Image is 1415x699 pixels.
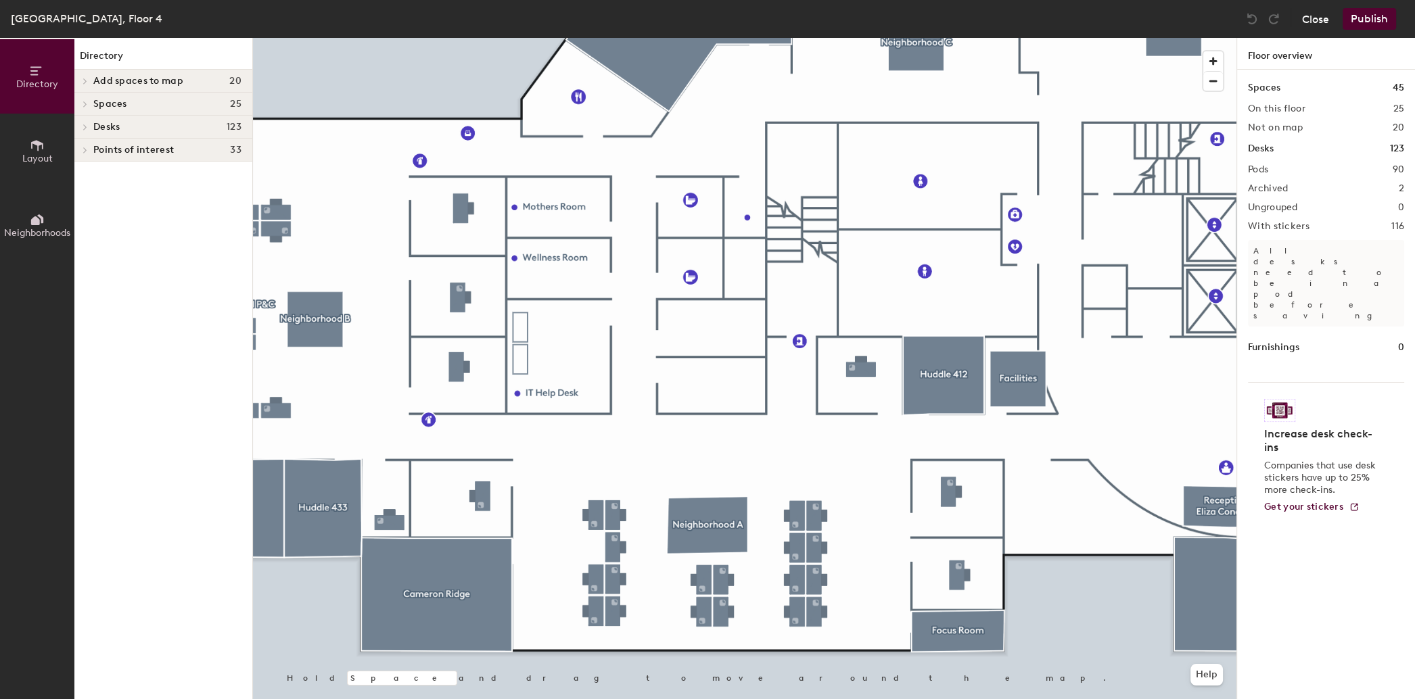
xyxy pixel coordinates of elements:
[1248,80,1280,95] h1: Spaces
[11,10,162,27] div: [GEOGRAPHIC_DATA], Floor 4
[1264,427,1380,454] h4: Increase desk check-ins
[1398,340,1404,355] h1: 0
[1248,240,1404,327] p: All desks need to be in a pod before saving
[1390,141,1404,156] h1: 123
[1392,122,1404,133] h2: 20
[1399,183,1404,194] h2: 2
[1248,340,1299,355] h1: Furnishings
[230,145,241,155] span: 33
[1264,501,1343,512] span: Get your stickers
[1190,664,1223,685] button: Help
[227,122,241,132] span: 123
[1393,103,1404,114] h2: 25
[1392,164,1404,175] h2: 90
[4,227,70,239] span: Neighborhoods
[1248,164,1268,175] h2: Pods
[93,99,127,110] span: Spaces
[229,76,241,87] span: 20
[230,99,241,110] span: 25
[1391,221,1404,232] h2: 116
[1267,12,1280,26] img: Redo
[93,122,120,132] span: Desks
[1248,221,1309,232] h2: With stickers
[93,76,183,87] span: Add spaces to map
[22,153,53,164] span: Layout
[1302,8,1329,30] button: Close
[1248,202,1298,213] h2: Ungrouped
[16,78,58,90] span: Directory
[1248,141,1274,156] h1: Desks
[1343,8,1396,30] button: Publish
[74,49,252,70] h1: Directory
[93,145,174,155] span: Points of interest
[1264,502,1360,513] a: Get your stickers
[1245,12,1259,26] img: Undo
[1264,460,1380,496] p: Companies that use desk stickers have up to 25% more check-ins.
[1237,38,1415,70] h1: Floor overview
[1248,183,1288,194] h2: Archived
[1398,202,1404,213] h2: 0
[1264,399,1295,422] img: Sticker logo
[1248,122,1303,133] h2: Not on map
[1248,103,1305,114] h2: On this floor
[1393,80,1404,95] h1: 45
